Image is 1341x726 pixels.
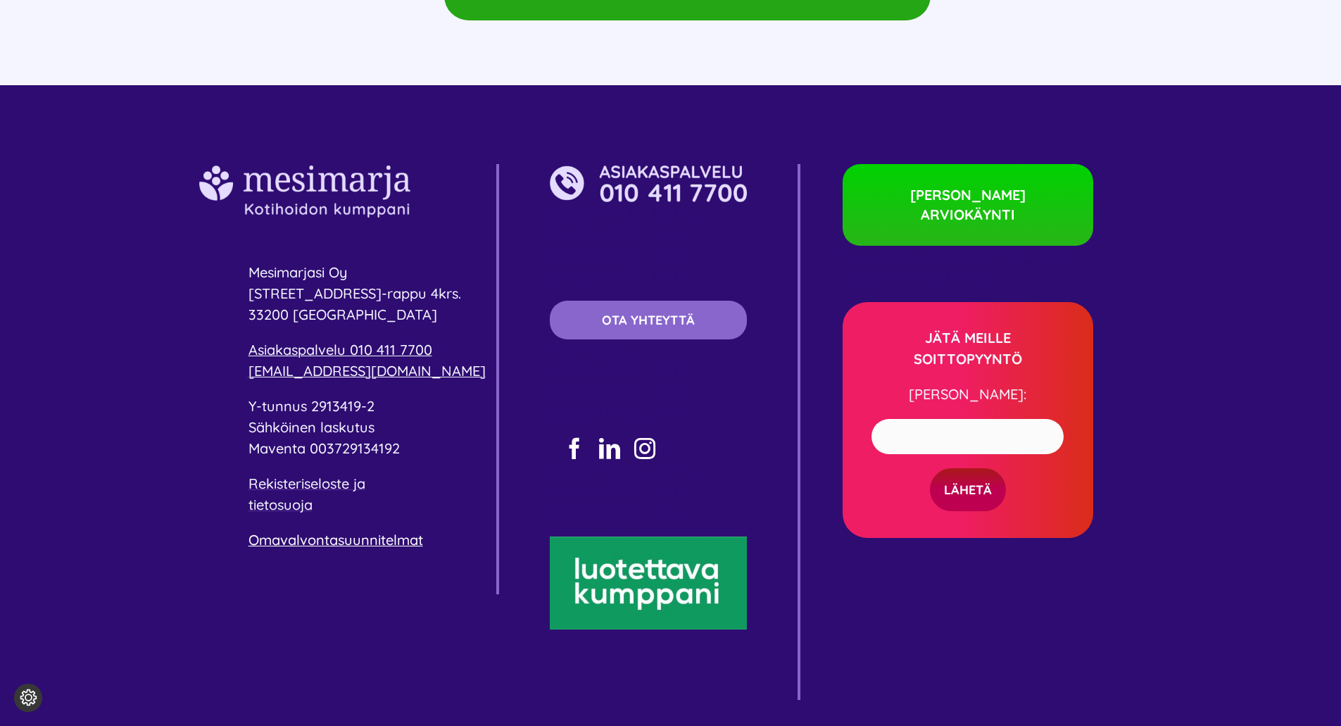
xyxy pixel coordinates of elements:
[248,341,432,358] a: Asiakaspalvelu 010 411 7700
[550,301,748,339] a: OTA YHTEYTTÄ
[602,313,695,327] span: OTA YHTEYTTÄ
[550,204,697,284] span: [GEOGRAPHIC_DATA], [GEOGRAPHIC_DATA], [GEOGRAPHIC_DATA], [GEOGRAPHIC_DATA]
[199,163,410,181] a: 001Asset 5@2x
[248,475,365,513] a: Rekisteriseloste ja tietosuoja
[861,419,1074,511] form: Yhteydenottolomake
[599,438,620,459] a: linkedin
[14,684,42,712] button: Evästeasetukset
[248,362,486,380] a: [EMAIL_ADDRESS][DOMAIN_NAME]
[550,163,748,181] a: 001Asset 6@2x
[634,438,655,459] a: instagram
[564,438,585,459] a: facebook
[248,306,437,323] span: 33200 [GEOGRAPHIC_DATA]
[248,418,374,436] span: Sähköinen laskutus
[248,531,423,549] a: Omavalvontasuunnitelmat
[248,263,348,281] span: Mesimarjasi Oy
[930,468,1006,511] input: LÄHETÄ
[914,329,1022,368] strong: JÄTÄ MEILLE SOITTOPYYNTÖ
[248,284,461,302] span: [STREET_ADDRESS]-rappu 4krs.
[248,439,400,457] span: Maventa 003729134192
[248,397,374,415] span: Y-tunnus 2913419-2
[550,461,697,520] span: [GEOGRAPHIC_DATA], [GEOGRAPHIC_DATA], [GEOGRAPHIC_DATA]
[550,341,697,422] span: Keski-Suomi, [GEOGRAPHIC_DATA], [GEOGRAPHIC_DATA], [GEOGRAPHIC_DATA]
[909,385,1026,403] span: [PERSON_NAME]:
[878,185,1058,225] span: [PERSON_NAME] ARVIOKÄYNTI
[843,164,1093,246] a: [PERSON_NAME] ARVIOKÄYNTI
[843,247,1077,286] span: Oulu, Raahe, [GEOGRAPHIC_DATA], [GEOGRAPHIC_DATA]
